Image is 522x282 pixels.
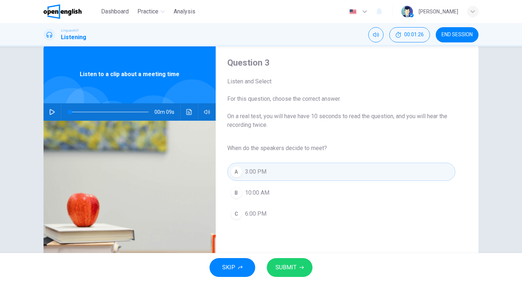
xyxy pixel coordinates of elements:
button: Click to see the audio transcription [183,103,195,121]
button: B10:00 AM [227,184,455,202]
span: On a real test, you will have have 10 seconds to read the question, and you will hear the recordi... [227,112,455,129]
div: Mute [368,27,384,42]
span: Practice [137,7,158,16]
span: 6:00 PM [245,210,266,218]
span: When do the speakers decide to meet? [227,144,455,153]
span: Dashboard [101,7,129,16]
div: B [231,187,242,199]
span: Linguaskill [61,28,79,33]
span: SUBMIT [275,262,297,273]
img: OpenEnglish logo [43,4,82,19]
button: 00:01:26 [389,27,430,42]
span: 00:01:26 [404,32,424,38]
h4: Question 3 [227,57,455,69]
span: SKIP [222,262,235,273]
div: A [231,166,242,178]
button: SUBMIT [267,258,312,277]
span: For this question, choose the correct answer. [227,95,455,103]
span: 00m 09s [154,103,180,121]
span: 10:00 AM [245,188,269,197]
span: Listen and Select [227,77,455,86]
span: 3:00 PM [245,167,266,176]
button: Analysis [171,5,198,18]
span: Listen to a clip about a meeting time [80,70,179,79]
span: Analysis [174,7,195,16]
button: Dashboard [98,5,132,18]
button: C6:00 PM [227,205,455,223]
button: SKIP [210,258,255,277]
span: END SESSION [442,32,473,38]
button: Practice [134,5,168,18]
a: OpenEnglish logo [43,4,98,19]
h1: Listening [61,33,86,42]
img: en [348,9,357,14]
div: Hide [389,27,430,42]
div: [PERSON_NAME] [419,7,458,16]
img: Profile picture [401,6,413,17]
button: A3:00 PM [227,163,455,181]
div: C [231,208,242,220]
button: END SESSION [436,27,478,42]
